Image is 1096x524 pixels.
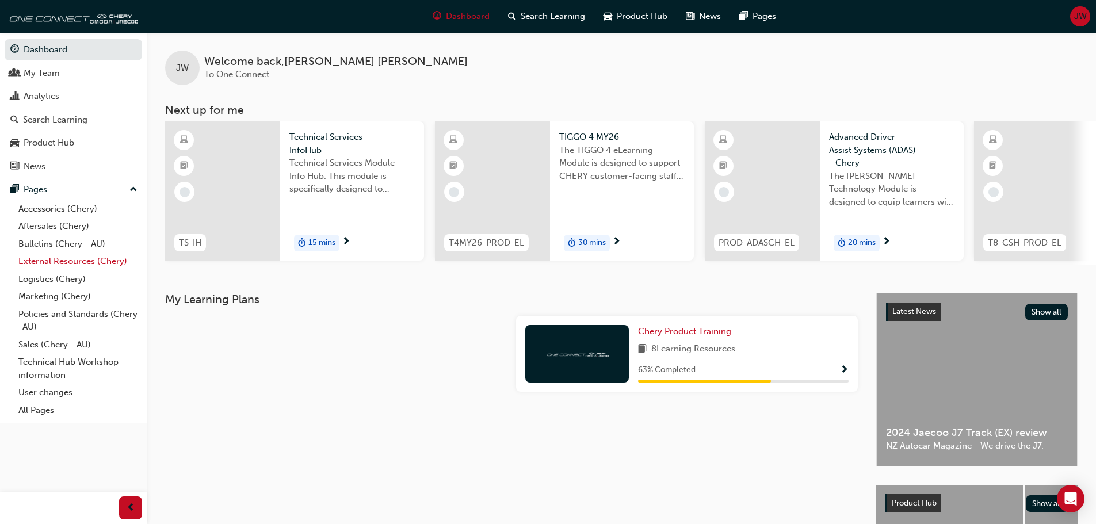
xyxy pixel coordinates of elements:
[848,236,876,250] span: 20 mins
[677,5,730,28] a: news-iconNews
[886,303,1068,321] a: Latest NewsShow all
[829,170,954,209] span: The [PERSON_NAME] Technology Module is designed to equip learners with essential knowledge about ...
[5,132,142,154] a: Product Hub
[559,131,685,144] span: TIGGO 4 MY26
[5,37,142,179] button: DashboardMy TeamAnalyticsSearch LearningProduct HubNews
[638,364,696,377] span: 63 % Completed
[840,363,849,377] button: Show Progress
[10,115,18,125] span: search-icon
[10,45,19,55] span: guage-icon
[127,501,135,515] span: prev-icon
[14,200,142,218] a: Accessories (Chery)
[179,236,201,250] span: TS-IH
[719,159,727,174] span: booktick-icon
[435,121,694,261] a: T4MY26-PROD-ELTIGGO 4 MY26The TIGGO 4 eLearning Module is designed to support CHERY customer-faci...
[165,121,424,261] a: TS-IHTechnical Services - InfoHubTechnical Services Module - Info Hub. This module is specificall...
[289,156,415,196] span: Technical Services Module - Info Hub. This module is specifically designed to address the require...
[147,104,1096,117] h3: Next up for me
[594,5,677,28] a: car-iconProduct Hub
[989,159,997,174] span: booktick-icon
[24,136,74,150] div: Product Hub
[892,307,936,316] span: Latest News
[24,183,47,196] div: Pages
[876,293,1078,466] a: Latest NewsShow all2024 Jaecoo J7 Track (EX) reviewNZ Autocar Magazine - We drive the J7.
[612,237,621,247] span: next-icon
[449,159,457,174] span: booktick-icon
[753,10,776,23] span: Pages
[638,342,647,357] span: book-icon
[10,138,19,148] span: car-icon
[10,162,19,172] span: news-icon
[1057,485,1084,512] div: Open Intercom Messenger
[651,342,735,357] span: 8 Learning Resources
[578,236,606,250] span: 30 mins
[289,131,415,156] span: Technical Services - InfoHub
[892,498,937,508] span: Product Hub
[308,236,335,250] span: 15 mins
[838,236,846,251] span: duration-icon
[508,9,516,24] span: search-icon
[5,109,142,131] a: Search Learning
[719,187,729,197] span: learningRecordVerb_NONE-icon
[14,270,142,288] a: Logistics (Chery)
[5,86,142,107] a: Analytics
[886,426,1068,439] span: 2024 Jaecoo J7 Track (EX) review
[886,439,1068,453] span: NZ Autocar Magazine - We drive the J7.
[6,5,138,28] img: oneconnect
[1025,304,1068,320] button: Show all
[180,187,190,197] span: learningRecordVerb_NONE-icon
[14,217,142,235] a: Aftersales (Chery)
[719,133,727,148] span: learningResourceType_ELEARNING-icon
[1026,495,1069,512] button: Show all
[10,185,19,195] span: pages-icon
[14,305,142,336] a: Policies and Standards (Chery -AU)
[14,253,142,270] a: External Resources (Chery)
[705,121,964,261] a: PROD-ADASCH-ELAdvanced Driver Assist Systems (ADAS) - CheryThe [PERSON_NAME] Technology Module is...
[617,10,667,23] span: Product Hub
[10,91,19,102] span: chart-icon
[638,325,736,338] a: Chery Product Training
[298,236,306,251] span: duration-icon
[14,384,142,401] a: User changes
[433,9,441,24] span: guage-icon
[988,187,999,197] span: learningRecordVerb_NONE-icon
[5,179,142,200] button: Pages
[180,133,188,148] span: learningResourceType_ELEARNING-icon
[176,62,189,75] span: JW
[24,90,59,103] div: Analytics
[129,182,138,197] span: up-icon
[885,494,1068,512] a: Product HubShow all
[1074,10,1087,23] span: JW
[699,10,721,23] span: News
[719,236,795,250] span: PROD-ADASCH-EL
[840,365,849,376] span: Show Progress
[5,39,142,60] a: Dashboard
[180,159,188,174] span: booktick-icon
[5,156,142,177] a: News
[686,9,694,24] span: news-icon
[24,67,60,80] div: My Team
[23,113,87,127] div: Search Learning
[638,326,731,336] span: Chery Product Training
[5,63,142,84] a: My Team
[521,10,585,23] span: Search Learning
[14,353,142,384] a: Technical Hub Workshop information
[24,160,45,173] div: News
[14,401,142,419] a: All Pages
[730,5,785,28] a: pages-iconPages
[423,5,499,28] a: guage-iconDashboard
[829,131,954,170] span: Advanced Driver Assist Systems (ADAS) - Chery
[10,68,19,79] span: people-icon
[739,9,748,24] span: pages-icon
[1070,6,1090,26] button: JW
[499,5,594,28] a: search-iconSearch Learning
[14,336,142,354] a: Sales (Chery - AU)
[446,10,490,23] span: Dashboard
[988,236,1061,250] span: T8-CSH-PROD-EL
[342,237,350,247] span: next-icon
[204,69,269,79] span: To One Connect
[882,237,891,247] span: next-icon
[604,9,612,24] span: car-icon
